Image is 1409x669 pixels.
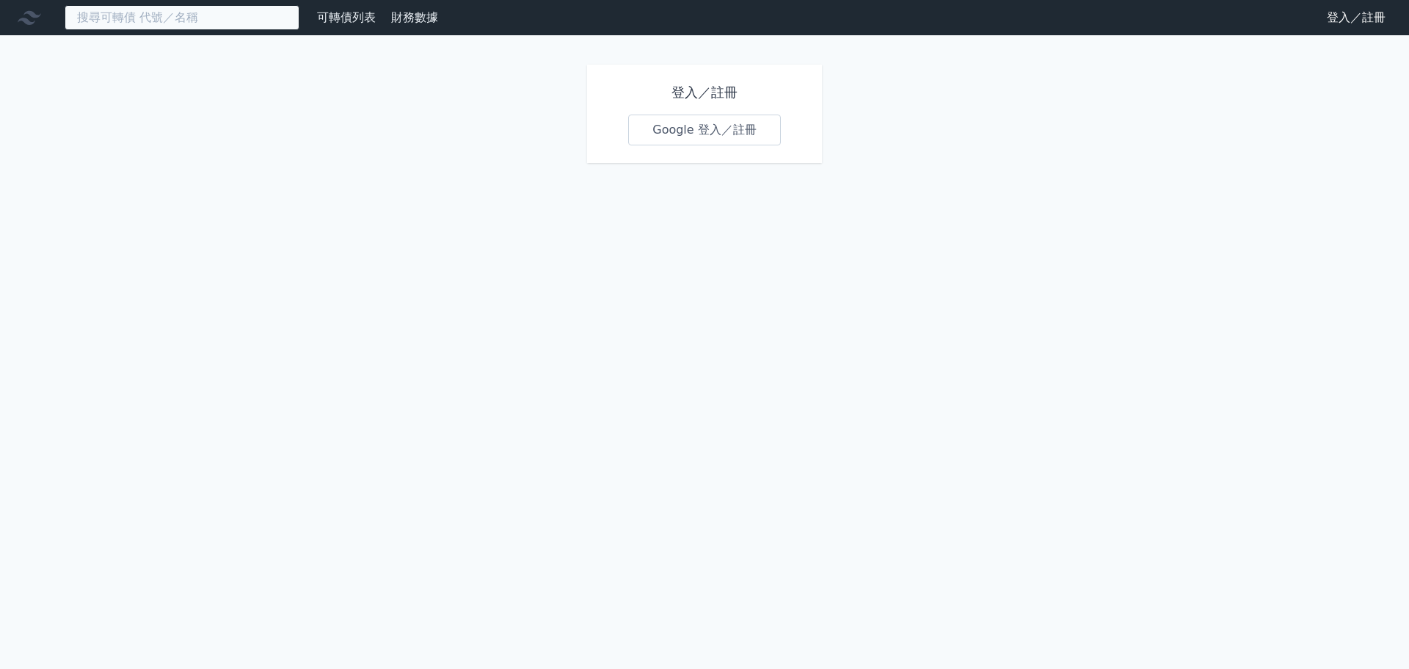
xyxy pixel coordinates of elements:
[65,5,299,30] input: 搜尋可轉債 代號／名稱
[1315,6,1397,29] a: 登入／註冊
[391,10,438,24] a: 財務數據
[628,115,781,145] a: Google 登入／註冊
[317,10,376,24] a: 可轉債列表
[628,82,781,103] h1: 登入／註冊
